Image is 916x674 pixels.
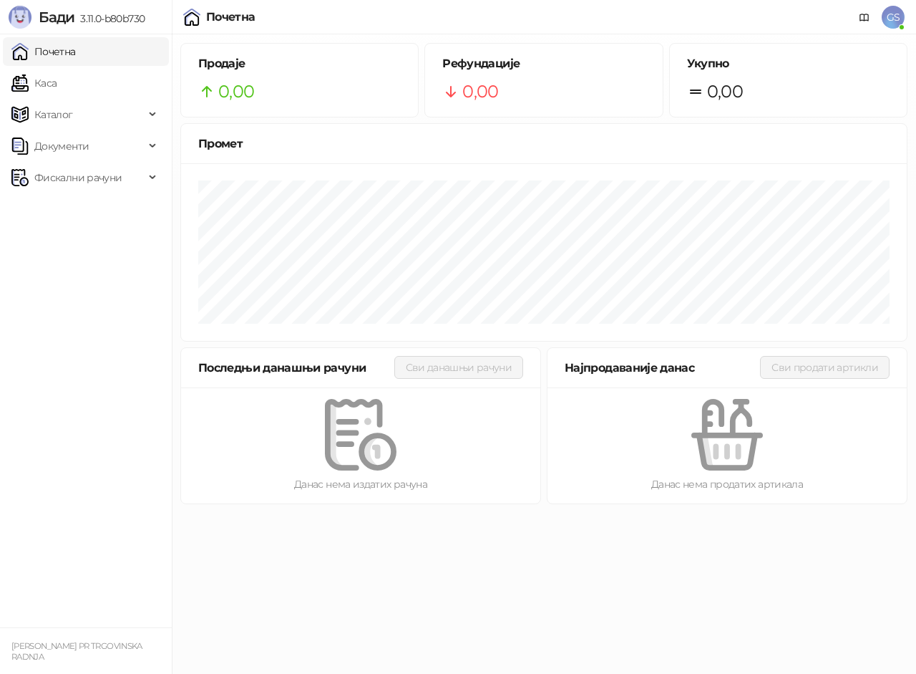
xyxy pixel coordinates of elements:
div: Промет [198,135,890,153]
div: Данас нема издатих рачуна [204,476,517,492]
span: 0,00 [462,78,498,105]
a: Документација [853,6,876,29]
button: Сви данашњи рачуни [394,356,523,379]
span: Бади [39,9,74,26]
div: Данас нема продатих артикала [570,476,884,492]
h5: Продаје [198,55,401,72]
span: 0,00 [218,78,254,105]
small: [PERSON_NAME] PR TRGOVINSKA RADNJA [11,641,142,662]
span: GS [882,6,905,29]
div: Почетна [206,11,255,23]
span: 0,00 [707,78,743,105]
span: Документи [34,132,89,160]
span: Каталог [34,100,73,129]
button: Сви продати артикли [760,356,890,379]
span: 3.11.0-b80b730 [74,12,145,25]
h5: Рефундације [442,55,645,72]
a: Почетна [11,37,76,66]
a: Каса [11,69,57,97]
span: Фискални рачуни [34,163,122,192]
div: Последњи данашњи рачуни [198,359,394,377]
img: Logo [9,6,31,29]
h5: Укупно [687,55,890,72]
div: Најпродаваније данас [565,359,760,377]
